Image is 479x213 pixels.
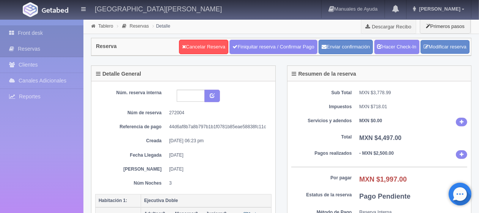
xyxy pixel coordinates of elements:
[141,194,272,207] th: Ejecutiva Doble
[42,7,68,13] img: Getabed
[95,4,222,13] h4: [GEOGRAPHIC_DATA][PERSON_NAME]
[360,193,411,200] b: Pago Pendiente
[101,166,162,173] dt: [PERSON_NAME]
[421,40,470,54] a: Modificar reserva
[23,2,38,17] img: Getabed
[99,198,127,203] b: Habitación 1:
[361,19,416,34] a: Descargar Recibo
[169,138,266,144] dd: [DATE] 06:23 pm
[417,6,460,12] span: [PERSON_NAME]
[292,71,357,77] h4: Resumen de la reserva
[169,124,266,130] dd: 44d6af8b7a8b797b1b1f0781b85eae58838fc11c
[360,118,382,123] b: MXN $0.00
[420,19,471,34] button: Primeros pasos
[101,180,162,187] dt: Núm Noches
[229,40,317,54] a: Finiquitar reserva / Confirmar Pago
[169,166,266,173] dd: [DATE]
[96,71,141,77] h4: Detalle General
[101,124,162,130] dt: Referencia de pago
[360,90,468,96] dd: MXN $3,778.99
[169,110,266,116] dd: 272004
[179,40,228,54] a: Cancelar Reserva
[360,135,402,141] b: MXN $4,497.00
[291,118,352,124] dt: Servicios y adendos
[98,23,113,29] a: Tablero
[169,180,266,187] dd: 3
[360,176,407,183] b: MXN $1,997.00
[319,40,373,54] button: Enviar confirmación
[96,44,117,49] h4: Reserva
[291,175,352,181] dt: Por pagar
[374,40,419,54] a: Hacer Check-In
[101,110,162,116] dt: Núm de reserva
[169,152,266,159] dd: [DATE]
[291,150,352,157] dt: Pagos realizados
[291,104,352,110] dt: Impuestos
[101,90,162,96] dt: Núm. reserva interna
[130,23,149,29] a: Reservas
[291,134,352,140] dt: Total
[291,90,352,96] dt: Sub Total
[151,22,172,30] li: Detalle
[101,152,162,159] dt: Fecha Llegada
[291,192,352,198] dt: Estatus de la reserva
[101,138,162,144] dt: Creada
[360,104,468,110] dd: MXN $718.01
[360,151,394,156] b: - MXN $2,500.00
